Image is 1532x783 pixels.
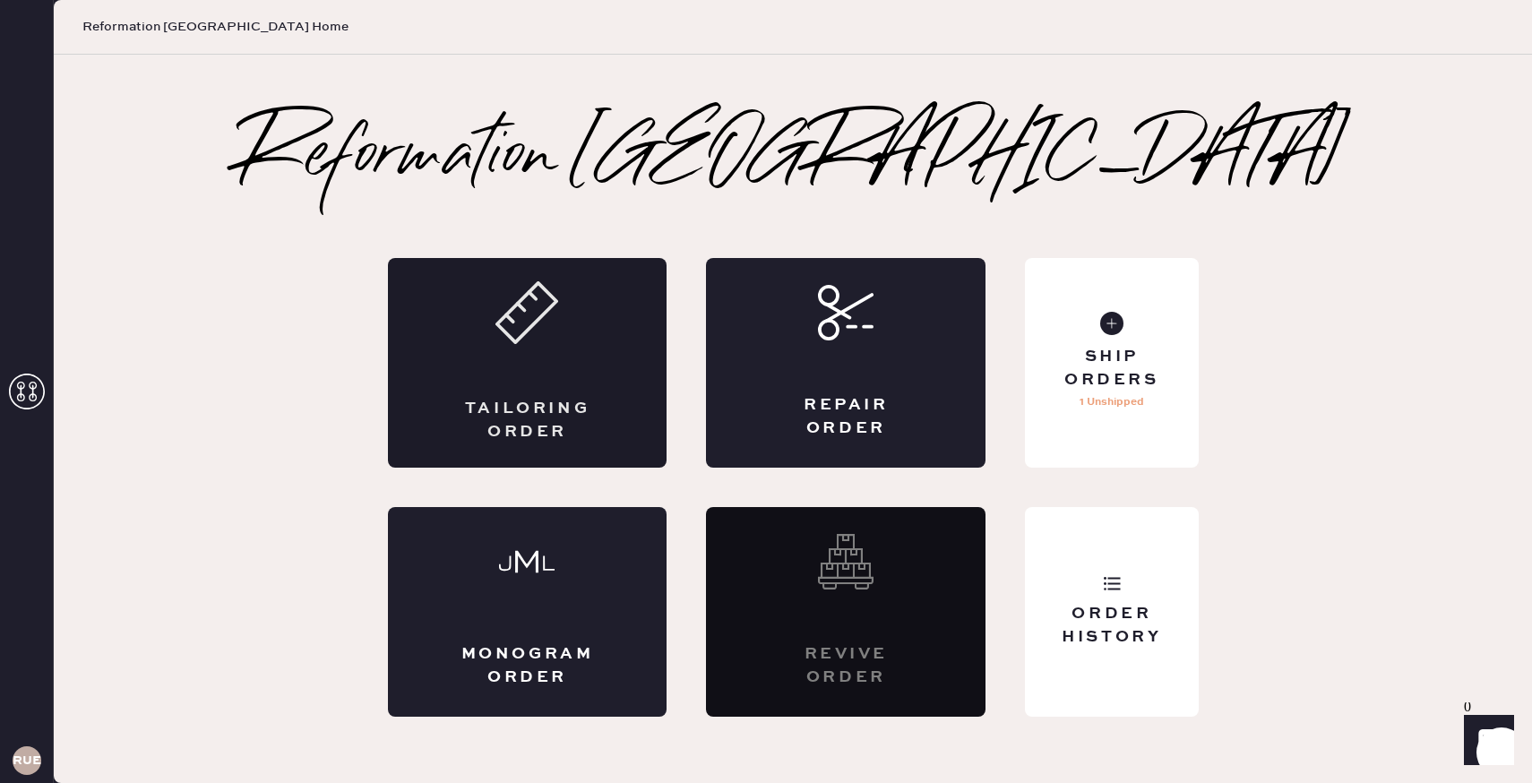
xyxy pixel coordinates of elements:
div: Repair Order [778,394,914,439]
div: Interested? Contact us at care@hemster.co [706,507,985,717]
div: Order History [1039,603,1183,648]
iframe: Front Chat [1447,702,1524,779]
div: Tailoring Order [460,398,596,443]
div: Revive order [778,643,914,688]
h3: RUESA [13,754,41,767]
div: Monogram Order [460,643,596,688]
div: Ship Orders [1039,346,1183,391]
h2: Reformation [GEOGRAPHIC_DATA] [239,122,1347,194]
span: Reformation [GEOGRAPHIC_DATA] Home [82,18,349,36]
p: 1 Unshipped [1080,391,1144,413]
